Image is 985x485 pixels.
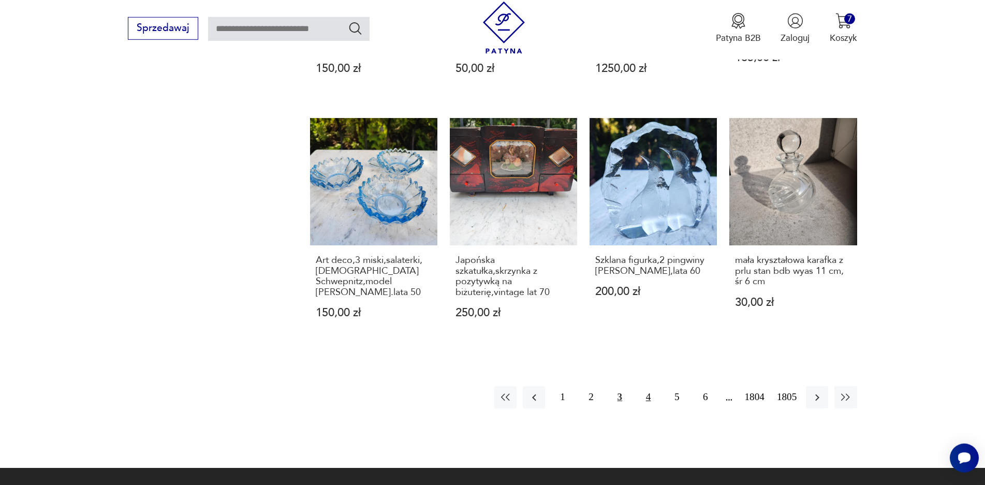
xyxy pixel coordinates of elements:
[716,13,761,44] button: Patyna B2B
[787,13,803,29] img: Ikonka użytkownika
[735,255,851,287] h3: mała kryształowa karafka z prlu stan bdb wyas 11 cm, śr 6 cm
[595,286,712,297] p: 200,00 zł
[666,386,688,408] button: 5
[735,52,851,63] p: 185,00 zł
[730,13,746,29] img: Ikona medalu
[128,17,198,40] button: Sprzedawaj
[835,13,851,29] img: Ikona koszyka
[316,63,432,74] p: 150,00 zł
[830,13,857,44] button: 7Koszyk
[590,118,717,343] a: Szklana figurka,2 pingwiny Kosta Boda,lata 60Szklana figurka,2 pingwiny [PERSON_NAME],lata 60200,...
[609,386,631,408] button: 3
[637,386,659,408] button: 4
[595,63,712,74] p: 1250,00 zł
[742,386,768,408] button: 1804
[450,118,577,343] a: Japońska szkatułka,skrzynka z pozytywką na biżuterię,vintage lat 70Japońska szkatułka,skrzynka z ...
[844,13,855,24] div: 7
[729,118,857,343] a: mała kryształowa karafka z prlu stan bdb wyas 11 cm, śr 6 cmmała kryształowa karafka z prlu stan ...
[551,386,574,408] button: 1
[478,2,530,54] img: Patyna - sklep z meblami i dekoracjami vintage
[455,307,572,318] p: 250,00 zł
[781,13,810,44] button: Zaloguj
[716,13,761,44] a: Ikona medaluPatyna B2B
[455,255,572,298] h3: Japońska szkatułka,skrzynka z pozytywką na biżuterię,vintage lat 70
[781,32,810,44] p: Zaloguj
[716,32,761,44] p: Patyna B2B
[316,255,432,298] h3: Art deco,3 miski,salaterki,[DEMOGRAPHIC_DATA] Schwepnitz,model [PERSON_NAME].lata 50
[774,386,800,408] button: 1805
[128,25,198,33] a: Sprzedawaj
[694,386,716,408] button: 6
[580,386,602,408] button: 2
[950,444,979,473] iframe: Smartsupp widget button
[455,63,572,74] p: 50,00 zł
[348,21,363,36] button: Szukaj
[316,307,432,318] p: 150,00 zł
[310,118,437,343] a: Art deco,3 miski,salaterki,Niemcy Schwepnitz,model Sonja.lata 50Art deco,3 miski,salaterki,[DEMOG...
[595,255,712,276] h3: Szklana figurka,2 pingwiny [PERSON_NAME],lata 60
[735,297,851,308] p: 30,00 zł
[830,32,857,44] p: Koszyk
